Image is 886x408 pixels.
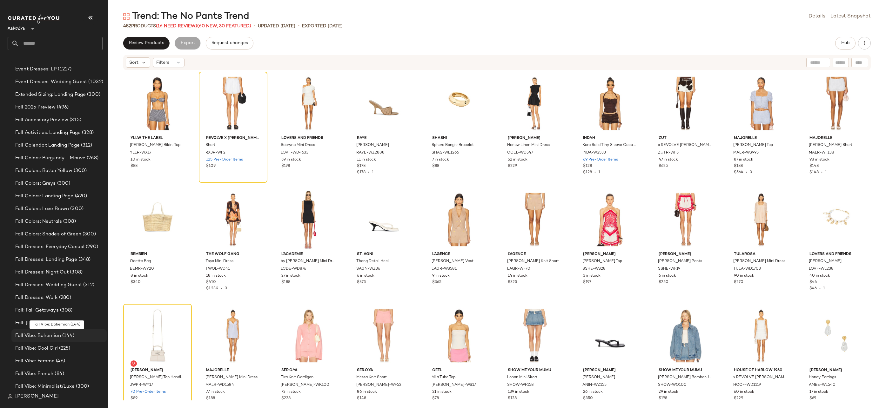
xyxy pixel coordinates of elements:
span: Fall Colors: Neutrals [15,218,62,225]
span: SHASHI [432,135,486,141]
span: [PERSON_NAME] Bikini Top [130,142,180,148]
span: Odette Bag [130,259,151,264]
span: (315) [68,116,81,124]
span: Fall: [DATE] Prep [15,319,53,327]
button: Request changes [206,37,253,49]
span: Honey Earrings [809,375,836,380]
span: [PERSON_NAME]-WF52 [356,382,401,388]
span: 70 Pre-Order Items [131,389,166,395]
img: LCDE-WD876_V1.jpg [276,190,340,249]
span: COEL-WD547 [507,150,533,156]
span: 77 in stock [206,389,225,395]
span: $229 [734,396,743,401]
span: (16 Need Review) [156,24,197,29]
span: Indah [583,135,637,141]
span: $78 [432,396,439,401]
span: JWPR-WY17 [130,382,153,388]
span: RXJR-WF2 [205,150,225,156]
img: GEER-WS17_V1.jpg [427,306,491,365]
span: $188 [206,396,215,401]
span: • [218,286,225,291]
a: Latest Snapshot [830,13,871,20]
span: (328) [81,129,94,136]
span: $340 [131,280,141,285]
span: Revolve [8,22,25,33]
span: • [366,170,372,174]
span: Fall Colors: Luxe Brown [15,205,69,213]
span: $88 [432,163,439,169]
span: Kora Solid Tiny Sleeve Coco Tee [582,142,636,148]
span: $197 [583,280,591,285]
span: BEMBIEN [131,252,185,257]
span: (308) [59,307,73,314]
span: $375 [357,280,366,285]
span: $198 [281,163,290,169]
span: SAGN-WZ36 [356,266,380,272]
span: MAJORELLE [206,368,260,373]
span: 31 in stock [432,389,452,395]
span: Extended Sizing: Landing Page [15,91,86,98]
span: Fall Dresses: Landing Page [15,256,77,263]
span: Fall Vibe: Cool Girl [15,345,58,352]
span: (300) [75,383,89,390]
span: • [743,170,750,174]
span: MAJORELLE [809,135,863,141]
span: 87 in stock [734,157,753,163]
span: 8 in stock [131,273,148,279]
span: 1 [823,286,825,291]
span: [PERSON_NAME] [131,368,185,373]
span: [PERSON_NAME] [356,142,389,148]
span: 17 in stock [809,389,828,395]
span: 139 in stock [508,389,529,395]
span: Fall Accessory Preview [15,116,68,124]
span: Fall Colors: Greys [15,180,56,187]
span: TWOL-WD41 [205,266,230,272]
span: x REVOLVE [PERSON_NAME] Mini Dress [733,375,787,380]
span: Fall Dresses: Night Out [15,269,69,276]
span: YLLW THE LABEL [131,135,185,141]
span: [PERSON_NAME] Vest [432,259,473,264]
span: Fall Colors: Burgundy + Mauve [15,155,85,162]
span: (46) [55,358,65,365]
button: Hub [835,37,856,49]
span: (308) [62,218,76,225]
span: The Wolf Gang [206,252,260,257]
span: Show Me Your Mumu [508,368,562,373]
span: 1 [598,170,600,174]
span: (280) [58,294,71,301]
span: $188 [281,280,290,285]
img: LAGR-WS581_V1.jpg [427,190,491,249]
img: SSHE-WF19_V1.jpg [654,190,718,249]
span: 47 in stock [659,157,678,163]
span: INDA-WS533 [582,150,606,156]
span: [PERSON_NAME] Bomber Jacket [658,375,712,380]
span: MAJORELLE [734,135,788,141]
span: Review Products [129,41,164,46]
span: REVOLVE x [PERSON_NAME] [206,135,260,141]
span: 6 in stock [357,273,374,279]
img: RXJR-WF2_V1.jpg [201,74,265,133]
span: $250 [659,280,668,285]
span: SHOW-WF158 [507,382,534,388]
span: Fall Colors: Landing Page [15,193,74,200]
span: Lovers and Friends [281,135,335,141]
span: [PERSON_NAME]-WK100 [281,382,329,388]
span: L'AGENCE [508,252,562,257]
span: $109 [206,163,216,169]
span: Thong Detail Heel [356,259,389,264]
span: [PERSON_NAME]-WS17 [432,382,476,388]
span: 452 [123,24,131,29]
span: $148 [357,396,366,401]
span: [PERSON_NAME] [809,259,842,264]
span: Event Dresses: LP [15,66,57,73]
span: $228 [281,396,291,401]
img: SHAS-WL1266_V1.jpg [427,74,491,133]
span: $89 [131,396,138,401]
img: ZUTR-WF5_V1.jpg [654,74,718,133]
span: [PERSON_NAME] Short [809,142,852,148]
span: Fall Dresses: Wedding Guest [15,281,82,289]
img: COEL-WD547_V1.jpg [503,74,567,133]
span: 11 in stock [357,157,376,163]
span: LCDE-WD876 [281,266,306,272]
img: YLLR-WX17_V1.jpg [125,74,190,133]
